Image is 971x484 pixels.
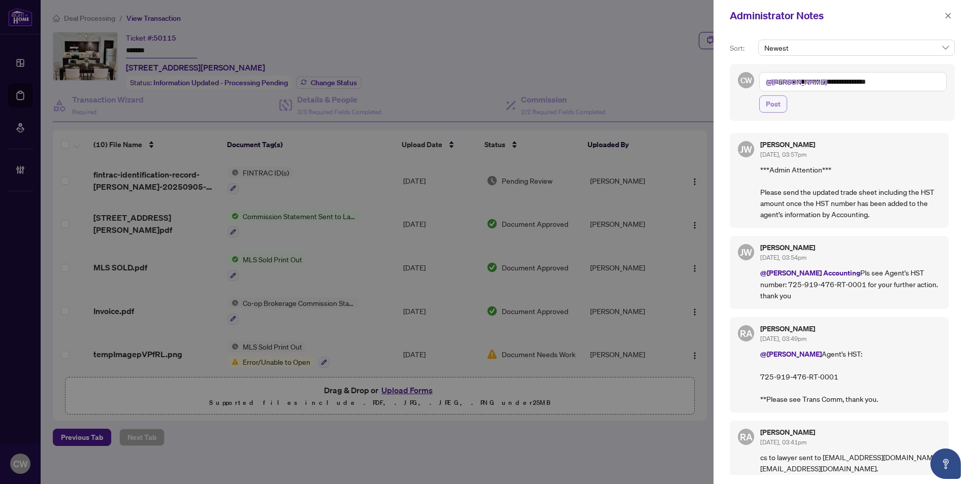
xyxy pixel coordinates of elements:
h5: [PERSON_NAME] [760,141,941,148]
h5: [PERSON_NAME] [760,429,941,436]
button: Post [759,95,787,113]
span: [DATE], 03:49pm [760,335,806,342]
span: @[PERSON_NAME] Accounting [760,268,860,278]
span: JW [740,142,752,156]
span: Post [766,96,781,112]
span: Newest [764,40,949,55]
p: cs to lawyer sent to [EMAIL_ADDRESS][DOMAIN_NAME]; [EMAIL_ADDRESS][DOMAIN_NAME]. [760,452,941,474]
h5: [PERSON_NAME] [760,244,941,251]
span: [DATE], 03:41pm [760,438,806,446]
h5: [PERSON_NAME] [760,325,941,332]
p: Pls see Agent's HST number: 725-919-476-RT-0001 for your further action. thank you [760,267,941,301]
button: Open asap [930,448,961,479]
span: [DATE], 03:54pm [760,254,806,261]
p: ***Admin Attention*** Please send the updated trade sheet including the HST amount once the HST n... [760,164,941,220]
span: close [945,12,952,19]
span: JW [740,245,752,259]
span: @[PERSON_NAME] [760,349,822,359]
span: [DATE], 03:57pm [760,151,806,158]
div: Administrator Notes [730,8,942,23]
span: RA [740,430,753,444]
span: CW [740,74,752,86]
p: Sort: [730,43,754,54]
p: Agent's HST: 725-919-476-RT-0001 **Please see Trans Comm, thank you. [760,348,941,404]
span: RA [740,326,753,340]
